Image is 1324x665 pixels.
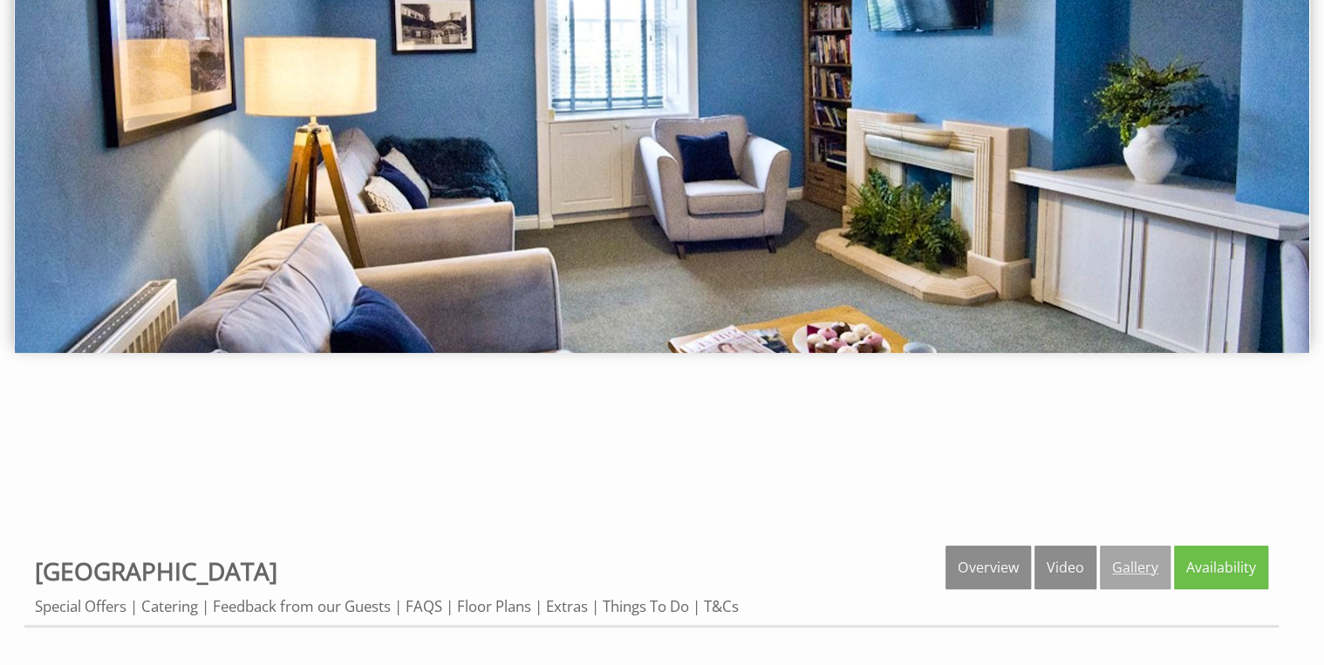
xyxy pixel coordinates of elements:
[1034,546,1096,589] a: Video
[1100,546,1170,589] a: Gallery
[35,596,126,616] a: Special Offers
[546,596,588,616] a: Extras
[704,596,739,616] a: T&Cs
[457,596,531,616] a: Floor Plans
[35,554,277,587] a: [GEOGRAPHIC_DATA]
[10,397,1314,528] iframe: Customer reviews powered by Trustpilot
[1174,546,1268,589] a: Availability
[406,596,442,616] a: FAQS
[141,596,198,616] a: Catering
[945,546,1031,589] a: Overview
[213,596,391,616] a: Feedback from our Guests
[603,596,689,616] a: Things To Do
